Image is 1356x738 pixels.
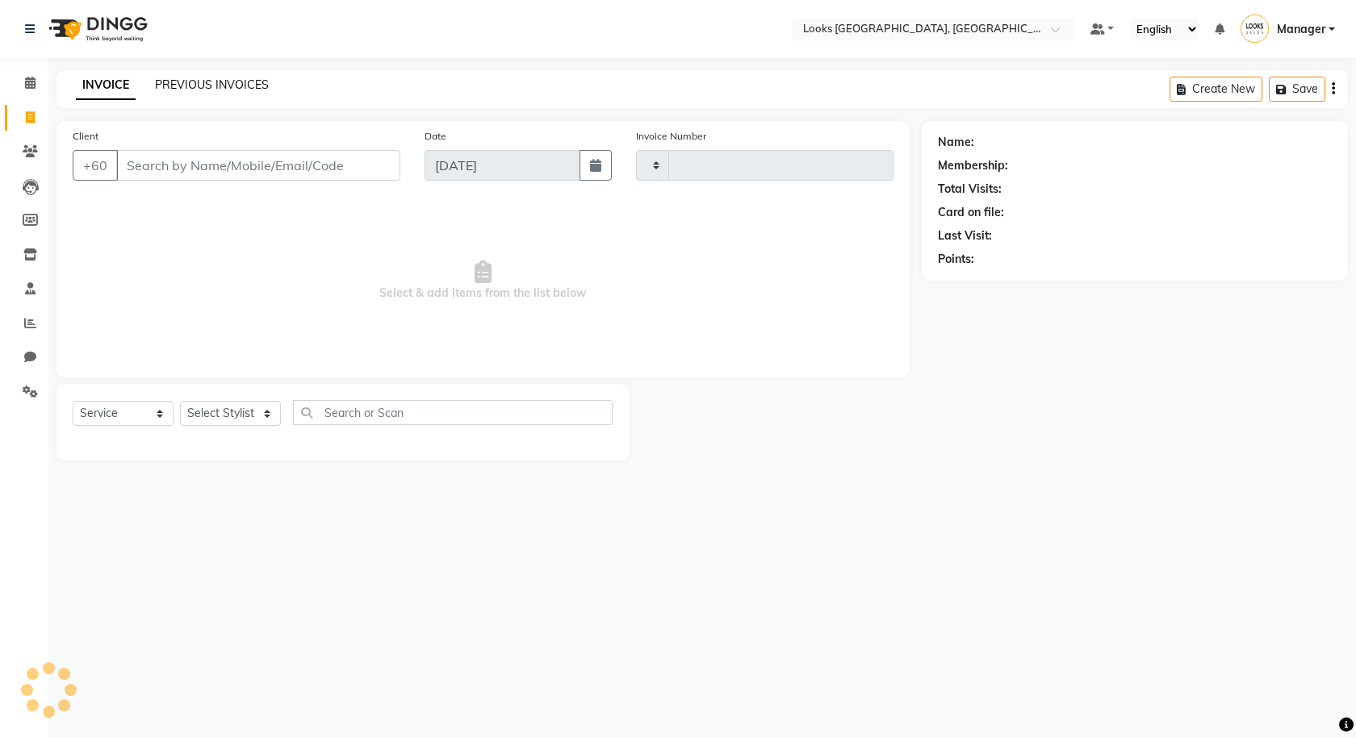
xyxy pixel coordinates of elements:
[155,77,269,92] a: PREVIOUS INVOICES
[938,157,1008,174] div: Membership:
[1170,77,1262,102] button: Create New
[938,204,1004,221] div: Card on file:
[293,400,613,425] input: Search or Scan
[938,134,974,151] div: Name:
[636,129,706,144] label: Invoice Number
[1277,21,1325,38] span: Manager
[41,6,152,52] img: logo
[1241,15,1269,43] img: Manager
[116,150,400,181] input: Search by Name/Mobile/Email/Code
[1269,77,1325,102] button: Save
[938,181,1002,198] div: Total Visits:
[425,129,446,144] label: Date
[938,251,974,268] div: Points:
[73,129,98,144] label: Client
[73,150,118,181] button: +60
[938,227,992,244] div: Last Visit:
[76,71,136,100] a: INVOICE
[73,200,894,361] span: Select & add items from the list below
